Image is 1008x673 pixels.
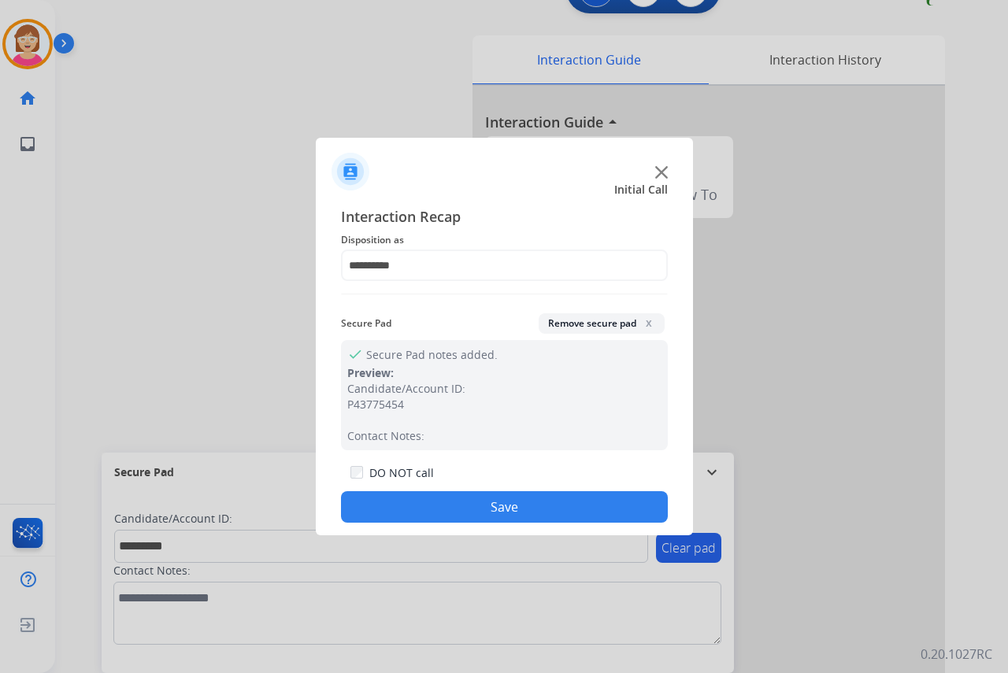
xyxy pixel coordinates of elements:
span: Initial Call [614,182,668,198]
div: Candidate/Account ID: P43775454 Contact Notes: [347,381,661,444]
button: Save [341,491,668,523]
span: x [643,316,655,329]
span: Interaction Recap [341,205,668,231]
label: DO NOT call [369,465,434,481]
span: Secure Pad [341,314,391,333]
div: Secure Pad notes added. [341,340,668,450]
img: contactIcon [332,153,369,190]
p: 0.20.1027RC [921,645,992,664]
button: Remove secure padx [539,313,665,334]
img: contact-recap-line.svg [341,294,668,294]
span: Preview: [347,365,394,380]
span: Disposition as [341,231,668,250]
mat-icon: check [347,346,360,359]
